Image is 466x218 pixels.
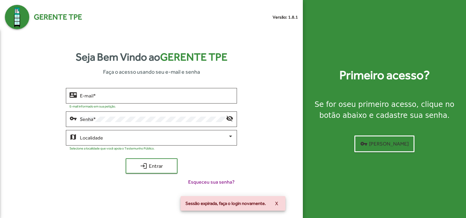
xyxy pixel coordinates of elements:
[185,200,266,206] span: Sessão expirada, faça o login novamente.
[343,100,416,109] strong: seu primeiro acesso
[354,135,414,152] button: [PERSON_NAME]
[270,198,283,209] button: X
[70,91,77,98] mat-icon: contact_mail
[140,162,147,170] mat-icon: login
[310,99,459,121] div: Se for o , clique no botão abaixo e cadastre sua senha.
[160,51,228,63] span: Gerente TPE
[70,104,116,108] mat-hint: E-mail informado em sua petição.
[339,66,430,84] strong: Primeiro acesso?
[34,11,82,23] span: Gerente TPE
[131,160,172,171] span: Entrar
[103,68,200,76] span: Faça o acesso usando seu e-mail e senha
[126,158,177,174] button: Entrar
[188,178,235,186] span: Esqueceu sua senha?
[70,114,77,122] mat-icon: vpn_key
[360,140,367,147] mat-icon: vpn_key
[275,198,278,209] span: X
[226,114,233,122] mat-icon: visibility_off
[360,138,409,149] span: [PERSON_NAME]
[273,14,298,20] small: Versão: 1.8.1
[70,146,155,150] mat-hint: Selecione a localidade que você apoia o Testemunho Público.
[76,49,228,65] strong: Seja Bem Vindo ao
[70,133,77,140] mat-icon: map
[5,5,29,29] img: Logo Gerente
